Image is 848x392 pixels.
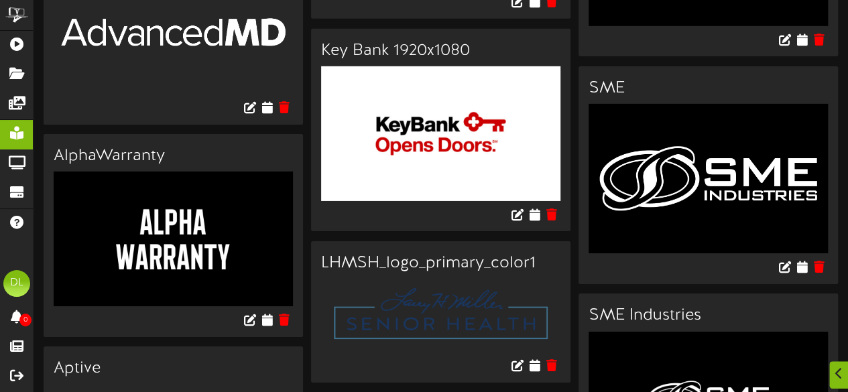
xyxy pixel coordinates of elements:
[19,314,32,326] span: 0
[321,42,560,60] h3: Key Bank 1920x1080
[321,279,560,352] img: 0500eb81-e704-4300-a037-978471833c70.png
[3,270,30,297] div: DL
[589,80,828,97] h3: SME
[589,104,828,253] img: f8a13b55-8527-4f7e-9756-4220d8f2581c.png
[589,307,828,324] h3: SME Industries
[54,172,293,306] img: 65b28fc7-8776-4356-a0e8-fedd02026dd2.png
[54,360,293,377] h3: Aptive
[321,66,560,201] img: f32505b3-6645-40fc-a7fe-4a1df9caad5f.png
[321,255,560,272] h3: LHMSH_logo_primary_color1
[54,147,293,165] h3: AlphaWarranty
